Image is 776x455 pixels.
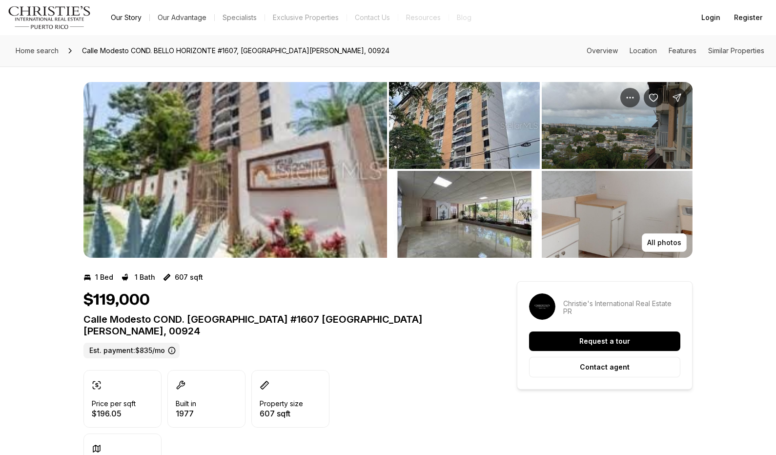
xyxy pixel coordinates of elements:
[398,11,449,24] a: Resources
[642,233,687,252] button: All photos
[542,82,693,169] button: View image gallery
[579,337,630,345] p: Request a tour
[669,46,696,55] a: Skip to: Features
[16,46,59,55] span: Home search
[563,300,680,315] p: Christie's International Real Estate PR
[260,400,303,408] p: Property size
[103,11,149,24] a: Our Story
[620,88,640,107] button: Property options
[347,11,398,24] button: Contact Us
[83,82,387,258] li: 1 of 4
[92,410,136,417] p: $196.05
[176,400,196,408] p: Built in
[734,14,762,21] span: Register
[667,88,687,107] button: Share Property: Calle Modesto COND. BELLO HORIZONTE #1607
[95,273,113,281] p: 1 Bed
[83,313,482,337] p: Calle Modesto COND. [GEOGRAPHIC_DATA] #1607 [GEOGRAPHIC_DATA][PERSON_NAME], 00924
[449,11,479,24] a: Blog
[92,400,136,408] p: Price per sqft
[647,239,681,247] p: All photos
[630,46,657,55] a: Skip to: Location
[701,14,720,21] span: Login
[260,410,303,417] p: 607 sqft
[529,357,680,377] button: Contact agent
[83,291,150,310] h1: $119,000
[389,171,540,258] button: View image gallery
[215,11,265,24] a: Specialists
[389,82,540,169] button: View image gallery
[176,410,196,417] p: 1977
[265,11,347,24] a: Exclusive Properties
[12,43,62,59] a: Home search
[708,46,764,55] a: Skip to: Similar Properties
[8,6,91,29] img: logo
[83,82,693,258] div: Listing Photos
[542,171,693,258] button: View image gallery
[728,8,768,27] button: Register
[587,47,764,55] nav: Page section menu
[135,273,155,281] p: 1 Bath
[83,82,387,258] button: View image gallery
[644,88,663,107] button: Save Property: Calle Modesto COND. BELLO HORIZONTE #1607
[580,363,630,371] p: Contact agent
[150,11,214,24] a: Our Advantage
[529,331,680,351] button: Request a tour
[695,8,726,27] button: Login
[78,43,393,59] span: Calle Modesto COND. BELLO HORIZONTE #1607, [GEOGRAPHIC_DATA][PERSON_NAME], 00924
[587,46,618,55] a: Skip to: Overview
[175,273,203,281] p: 607 sqft
[389,82,693,258] li: 2 of 4
[83,343,180,358] label: Est. payment: $835/mo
